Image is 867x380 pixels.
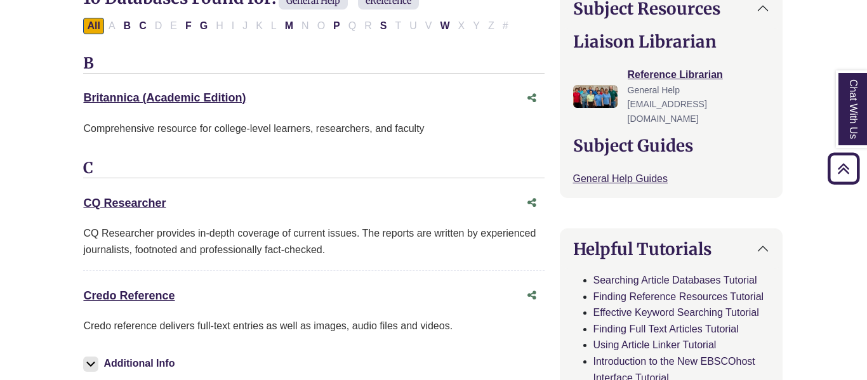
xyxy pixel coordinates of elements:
button: Filter Results P [329,18,344,34]
p: Comprehensive resource for college-level learners, researchers, and faculty [83,121,544,137]
button: Filter Results G [196,18,211,34]
h2: Liaison Librarian [573,32,769,51]
button: Additional Info [83,355,178,372]
a: CQ Researcher [83,197,166,209]
button: Filter Results M [281,18,297,34]
button: All [83,18,103,34]
button: Filter Results S [376,18,391,34]
button: Share this database [519,86,545,110]
button: Helpful Tutorials [560,229,782,269]
img: Reference Librarian [573,85,618,108]
a: General Help Guides [573,173,668,184]
h2: Subject Guides [573,136,769,155]
div: CQ Researcher provides in-depth coverage of current issues. The reports are written by experience... [83,225,544,258]
button: Share this database [519,191,545,215]
a: Britannica (Academic Edition) [83,91,246,104]
a: Credo Reference [83,289,175,302]
a: Finding Full Text Articles Tutorial [593,324,739,334]
h3: B [83,55,544,74]
a: Using Article Linker Tutorial [593,339,717,350]
a: Reference Librarian [628,69,723,80]
p: Credo reference delivers full-text entries as well as images, audio files and videos. [83,318,544,334]
a: Effective Keyword Searching Tutorial [593,307,759,318]
button: Filter Results C [135,18,150,34]
button: Filter Results F [182,18,195,34]
a: Searching Article Databases Tutorial [593,275,757,285]
div: Alpha-list to filter by first letter of database name [83,20,513,30]
a: Finding Reference Resources Tutorial [593,291,764,302]
button: Filter Results W [436,18,453,34]
span: General Help [628,85,680,95]
button: Filter Results B [120,18,135,34]
a: Back to Top [823,160,864,177]
span: [EMAIL_ADDRESS][DOMAIN_NAME] [628,99,707,123]
h3: C [83,159,544,178]
button: Share this database [519,284,545,308]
